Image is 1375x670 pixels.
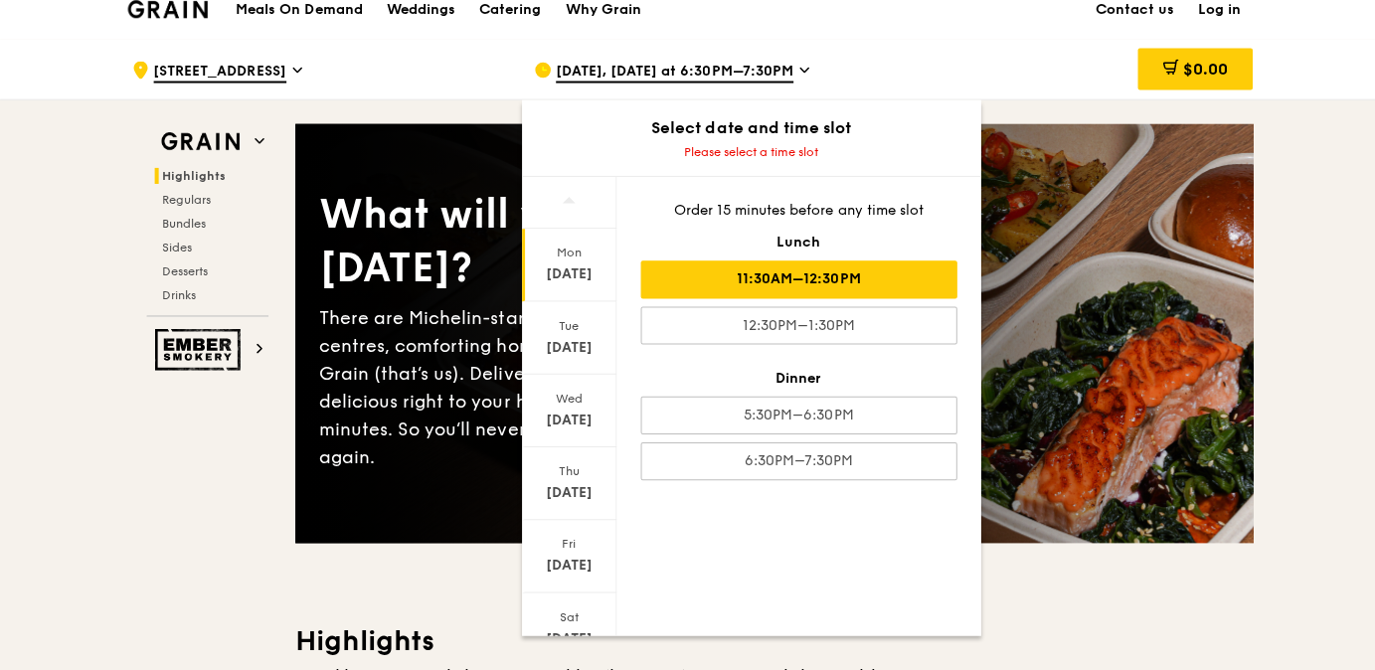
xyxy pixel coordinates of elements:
div: 5:30PM–6:30PM [638,395,953,432]
div: Lunch [638,232,953,251]
span: Sides [162,240,192,253]
div: [DATE] [523,554,611,574]
span: [DATE], [DATE] at 6:30PM–7:30PM [554,61,790,83]
span: Highlights [162,168,226,182]
img: Grain web logo [154,123,246,159]
div: There are Michelin-star restaurants, hawker centres, comforting home-cooked classics… and Grain (... [318,302,772,469]
span: Drinks [162,287,196,301]
span: Desserts [162,263,208,277]
div: Select date and time slot [520,115,977,139]
div: Mon [523,244,611,259]
div: Wed [523,389,611,405]
div: Fri [523,534,611,550]
div: [DATE] [523,336,611,356]
span: [STREET_ADDRESS] [153,61,285,83]
div: 11:30AM–12:30PM [638,259,953,297]
div: Please select a time slot [520,143,977,159]
div: Tue [523,316,611,332]
div: 12:30PM–1:30PM [638,305,953,343]
span: Regulars [162,192,211,206]
div: Thu [523,461,611,477]
div: [DATE] [523,481,611,501]
span: $0.00 [1178,59,1223,78]
div: [DATE] [523,626,611,646]
div: [DATE] [523,263,611,283]
div: Order 15 minutes before any time slot [638,200,953,220]
span: Bundles [162,216,206,230]
div: What will you eat [DATE]? [318,187,772,294]
div: [DATE] [523,409,611,428]
div: Sat [523,606,611,622]
div: Dinner [638,367,953,387]
img: Ember Smokery web logo [154,327,246,369]
div: 6:30PM–7:30PM [638,440,953,478]
h3: Highlights [294,620,1249,656]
